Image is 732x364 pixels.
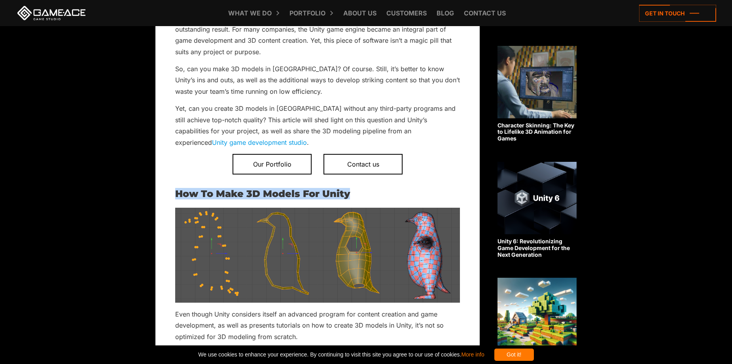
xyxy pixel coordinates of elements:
img: Related [497,46,577,118]
p: Yet, can you create 3D models in [GEOGRAPHIC_DATA] without any third-party programs and still ach... [175,103,460,148]
div: Got it! [494,349,534,361]
a: Our Portfolio [233,154,312,174]
h2: How To Make 3D Models For Unity [175,189,460,199]
img: 3d modeling for unity [175,208,460,303]
img: Related [497,162,577,234]
img: Related [497,278,577,350]
a: Contact us [323,154,403,174]
a: Get in touch [639,5,716,22]
a: Unity 6: Revolutionizing Game Development for the Next Generation [497,162,577,258]
p: Any gaming project takes a robust tech stack in order to get a flawless workflow and an outstandi... [175,12,460,57]
a: More info [461,351,484,358]
p: So, can you make 3D models in [GEOGRAPHIC_DATA]? Of course. Still, it’s better to know Unity’s in... [175,63,460,97]
p: Even though Unity considers itself an advanced program for content creation and game development,... [175,309,460,342]
span: We use cookies to enhance your experience. By continuing to visit this site you agree to our use ... [198,349,484,361]
a: Character Skinning: The Key to Lifelike 3D Animation for Games [497,46,577,142]
a: Unity game development studio [212,138,307,146]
